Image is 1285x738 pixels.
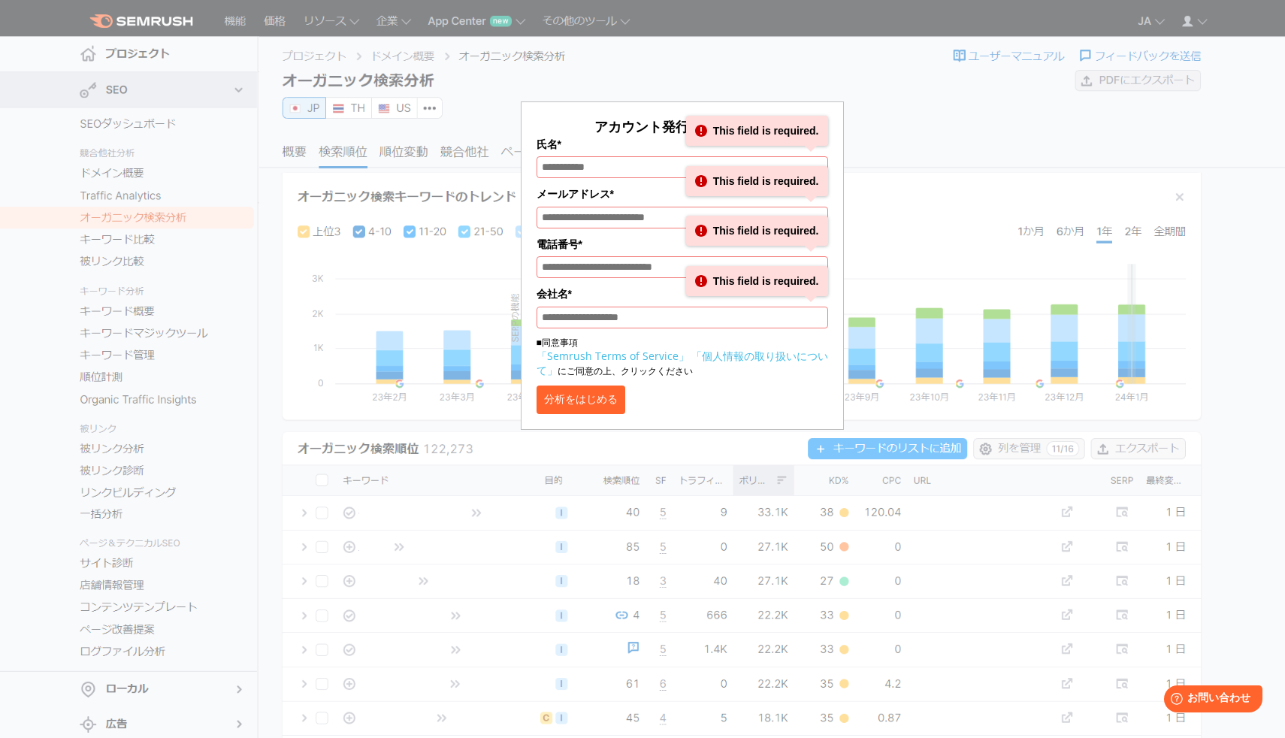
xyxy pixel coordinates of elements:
[537,349,689,363] a: 「Semrush Terms of Service」
[537,349,828,377] a: 「個人情報の取り扱いについて」
[1151,679,1268,721] iframe: Help widget launcher
[594,117,770,135] span: アカウント発行して分析する
[537,186,828,202] label: メールアドレス*
[686,216,828,246] div: This field is required.
[686,166,828,196] div: This field is required.
[686,266,828,296] div: This field is required.
[537,386,625,414] button: 分析をはじめる
[537,236,828,253] label: 電話番号*
[537,336,828,378] p: ■同意事項 にご同意の上、クリックください
[686,116,828,146] div: This field is required.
